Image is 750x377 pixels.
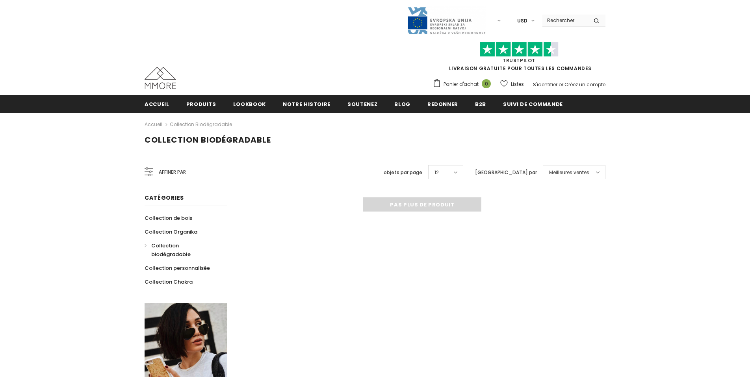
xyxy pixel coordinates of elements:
span: Lookbook [233,100,266,108]
a: Blog [394,95,410,113]
a: TrustPilot [503,57,535,64]
span: LIVRAISON GRATUITE POUR TOUTES LES COMMANDES [433,45,605,72]
span: Catégories [145,194,184,202]
img: Faites confiance aux étoiles pilotes [480,42,559,57]
label: [GEOGRAPHIC_DATA] par [475,169,537,176]
a: Redonner [427,95,458,113]
a: Listes [500,77,524,91]
span: Blog [394,100,410,108]
span: Meilleures ventes [549,169,589,176]
span: Affiner par [159,168,186,176]
a: Collection biodégradable [145,239,219,261]
a: Collection biodégradable [170,121,232,128]
span: Collection personnalisée [145,264,210,272]
span: Collection biodégradable [151,242,191,258]
a: Collection Organika [145,225,197,239]
a: Javni Razpis [407,17,486,24]
span: Collection Chakra [145,278,193,286]
span: Collection Organika [145,228,197,236]
a: Produits [186,95,216,113]
span: Suivi de commande [503,100,563,108]
span: Notre histoire [283,100,330,108]
a: Créez un compte [564,81,605,88]
img: Cas MMORE [145,67,176,89]
label: objets par page [384,169,422,176]
a: Notre histoire [283,95,330,113]
span: Collection biodégradable [145,134,271,145]
span: B2B [475,100,486,108]
span: 0 [482,79,491,88]
input: Search Site [542,15,588,26]
span: Panier d'achat [444,80,479,88]
a: Collection personnalisée [145,261,210,275]
a: B2B [475,95,486,113]
a: S'identifier [533,81,557,88]
span: Accueil [145,100,169,108]
span: USD [517,17,527,25]
a: soutenez [347,95,377,113]
span: or [559,81,563,88]
a: Collection Chakra [145,275,193,289]
a: Accueil [145,95,169,113]
span: 12 [434,169,439,176]
a: Collection de bois [145,211,192,225]
span: Redonner [427,100,458,108]
a: Suivi de commande [503,95,563,113]
a: Accueil [145,120,162,129]
span: Collection de bois [145,214,192,222]
a: Panier d'achat 0 [433,78,495,90]
span: Listes [511,80,524,88]
img: Javni Razpis [407,6,486,35]
span: soutenez [347,100,377,108]
a: Lookbook [233,95,266,113]
span: Produits [186,100,216,108]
